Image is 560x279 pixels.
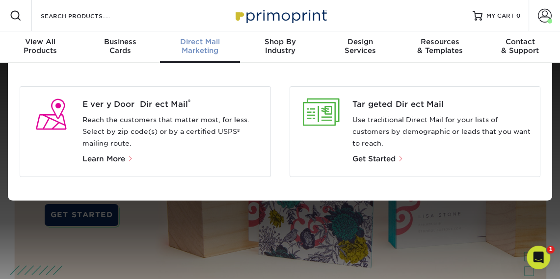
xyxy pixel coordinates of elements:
div: Marketing [160,37,240,55]
a: Shop ByIndustry [240,31,320,63]
span: Contact [480,37,560,46]
span: 0 [516,12,521,19]
a: BusinessCards [80,31,160,63]
span: Learn More [82,154,125,163]
div: Cards [80,37,160,55]
span: Shop By [240,37,320,46]
a: Every Door Direct Mail® [82,99,263,110]
span: Every Door Direct Mail [82,99,263,110]
a: Targeted Direct Mail [352,99,533,110]
iframe: Intercom live chat [527,246,550,269]
img: Primoprint [231,5,329,26]
sup: ® [188,98,190,105]
span: 1 [547,246,555,254]
div: & Support [480,37,560,55]
div: Industry [240,37,320,55]
input: SEARCH PRODUCTS..... [40,10,135,22]
span: Resources [400,37,480,46]
span: Direct Mail [160,37,240,46]
a: Direct MailMarketing [160,31,240,63]
span: Design [320,37,400,46]
a: Resources& Templates [400,31,480,63]
span: MY CART [486,12,514,20]
a: Learn More [82,155,137,163]
a: Contact& Support [480,31,560,63]
p: Use traditional Direct Mail for your lists of customers by demographic or leads that you want to ... [352,114,533,149]
span: Get Started [352,154,396,163]
a: DesignServices [320,31,400,63]
a: Get Started [352,155,404,163]
div: Services [320,37,400,55]
div: & Templates [400,37,480,55]
p: Reach the customers that matter most, for less. Select by zip code(s) or by a certified USPS® mai... [82,114,263,149]
span: Business [80,37,160,46]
